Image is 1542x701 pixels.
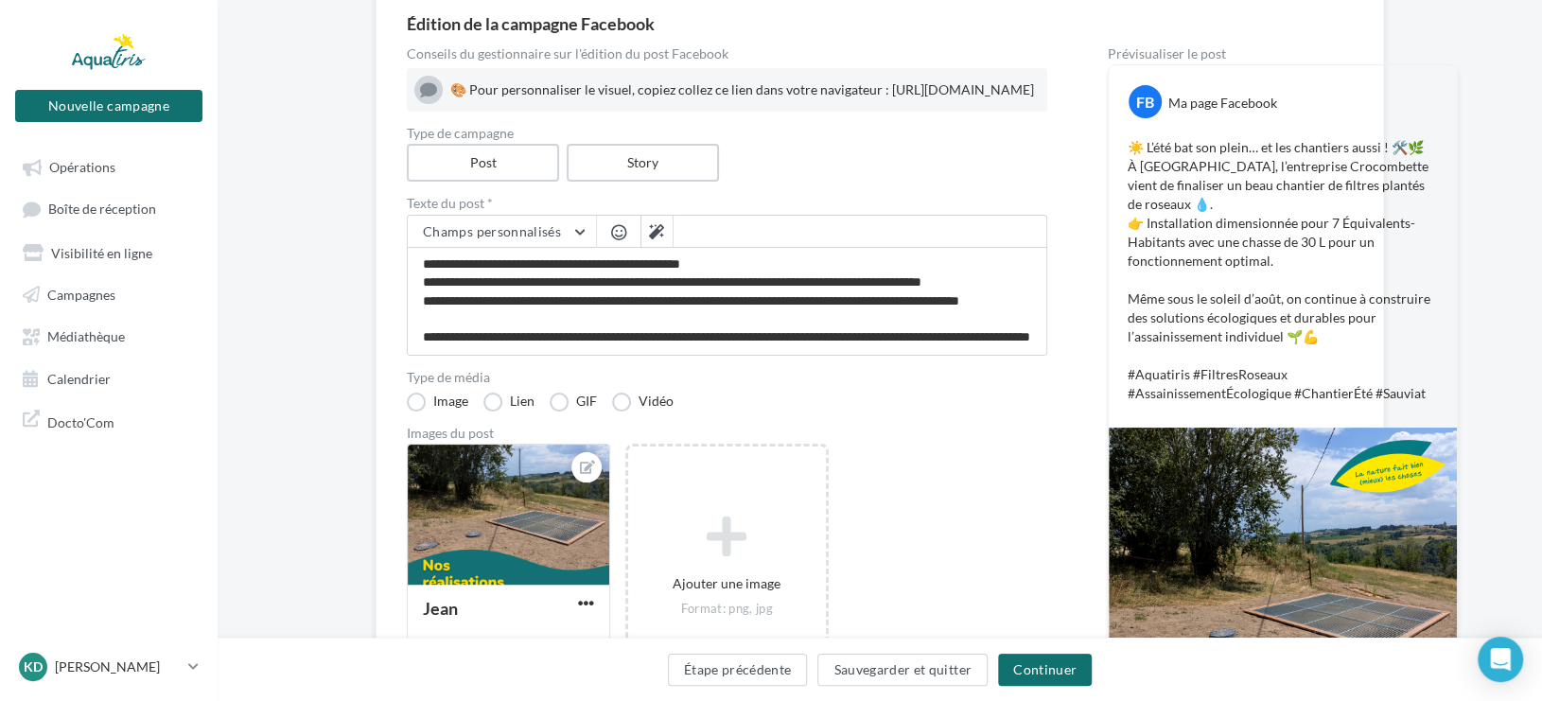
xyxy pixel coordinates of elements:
button: Étape précédente [668,654,808,686]
button: Continuer [998,654,1092,686]
div: Prévisualiser le post [1108,47,1458,61]
p: ☀️ L’été bat son plein… et les chantiers aussi ! 🛠️🌿 À [GEOGRAPHIC_DATA], l’entreprise Crocombett... [1128,138,1438,403]
span: Champs personnalisés [423,223,561,239]
button: Sauvegarder et quitter [817,654,988,686]
span: KD [24,657,43,676]
p: [PERSON_NAME] [55,657,181,676]
a: Campagnes [11,276,206,310]
button: Champs personnalisés [408,216,596,248]
a: Visibilité en ligne [11,235,206,269]
div: FB [1129,85,1162,118]
span: Campagnes [47,286,115,302]
label: Lien [483,393,534,412]
a: Calendrier [11,360,206,394]
label: Texte du post * [407,197,1047,210]
div: Open Intercom Messenger [1478,637,1523,682]
div: Édition de la campagne Facebook [407,15,1353,32]
a: Médiathèque [11,318,206,352]
div: Jean [423,598,458,619]
button: Nouvelle campagne [15,90,202,122]
span: Boîte de réception [48,202,156,218]
div: Images du post [407,427,1047,440]
label: Type de campagne [407,127,1047,140]
label: Story [567,144,719,182]
span: Médiathèque [47,328,125,344]
label: Type de média [407,371,1047,384]
label: Post [407,144,559,182]
div: Conseils du gestionnaire sur l'édition du post Facebook [407,47,1047,61]
div: Ma page Facebook [1168,94,1277,113]
label: GIF [550,393,597,412]
span: Docto'Com [47,410,114,431]
a: KD [PERSON_NAME] [15,649,202,685]
span: Calendrier [47,370,111,386]
a: Docto'Com [11,402,206,439]
span: Visibilité en ligne [51,244,152,260]
label: Image [407,393,468,412]
div: 🎨 Pour personnaliser le visuel, copiez collez ce lien dans votre navigateur : [URL][DOMAIN_NAME] [450,80,1040,99]
span: Opérations [49,159,115,175]
a: Opérations [11,149,206,184]
label: Vidéo [612,393,674,412]
a: Boîte de réception [11,191,206,226]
